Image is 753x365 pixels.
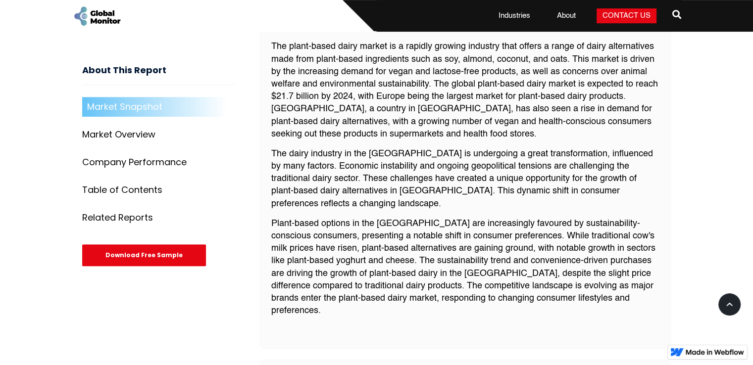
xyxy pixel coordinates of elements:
[551,11,582,21] a: About
[82,245,206,267] div: Download Free Sample
[82,208,235,228] a: Related Reports
[82,130,155,140] div: Market Overview
[82,185,162,195] div: Table of Contents
[82,65,235,86] h3: About This Report
[82,213,153,223] div: Related Reports
[82,125,235,145] a: Market Overview
[87,102,162,112] div: Market Snapshot
[493,11,536,21] a: Industries
[82,181,235,200] a: Table of Contents
[271,41,659,140] p: The plant-based dairy market is a rapidly growing industry that offers a range of dairy alternati...
[82,158,187,168] div: Company Performance
[672,6,681,26] a: 
[82,97,235,117] a: Market Snapshot
[82,153,235,173] a: Company Performance
[686,349,744,355] img: Made in Webflow
[597,8,656,23] a: Contact Us
[72,5,122,27] a: home
[271,148,659,210] p: The dairy industry in the [GEOGRAPHIC_DATA] is undergoing a great transformation, influenced by m...
[672,7,681,21] span: 
[271,218,659,318] p: Plant-based options in the [GEOGRAPHIC_DATA] are increasingly favoured by sustainability-consciou...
